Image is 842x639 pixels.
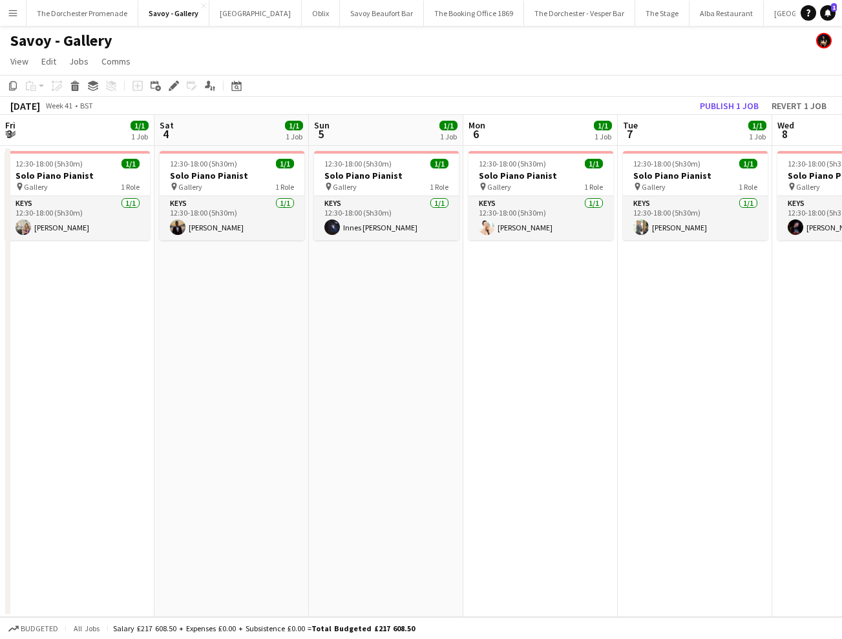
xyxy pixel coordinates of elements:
[6,622,60,636] button: Budgeted
[158,127,174,141] span: 4
[623,196,768,240] app-card-role: Keys1/112:30-18:00 (5h30m)[PERSON_NAME]
[96,53,136,70] a: Comms
[340,1,424,26] button: Savoy Beaufort Bar
[69,56,89,67] span: Jobs
[24,182,48,192] span: Gallery
[43,101,75,110] span: Week 41
[831,3,837,12] span: 1
[36,53,61,70] a: Edit
[796,182,820,192] span: Gallery
[820,5,836,21] a: 1
[5,53,34,70] a: View
[524,1,635,26] button: The Dorchester - Vesper Bar
[777,119,794,131] span: Wed
[10,99,40,112] div: [DATE]
[739,159,757,168] span: 1/1
[121,182,140,192] span: 1 Role
[623,119,638,131] span: Tue
[689,1,764,26] button: Alba Restaurant
[5,151,150,240] app-job-card: 12:30-18:00 (5h30m)1/1Solo Piano Pianist Gallery1 RoleKeys1/112:30-18:00 (5h30m)[PERSON_NAME]
[775,127,794,141] span: 8
[424,1,524,26] button: The Booking Office 1869
[286,132,302,141] div: 1 Job
[430,182,448,192] span: 1 Role
[275,182,294,192] span: 1 Role
[10,31,112,50] h1: Savoy - Gallery
[10,56,28,67] span: View
[312,127,330,141] span: 5
[314,119,330,131] span: Sun
[324,159,392,168] span: 12:30-18:00 (5h30m)
[80,101,93,110] div: BST
[131,121,149,130] span: 1/1
[487,182,511,192] span: Gallery
[585,159,603,168] span: 1/1
[633,159,700,168] span: 12:30-18:00 (5h30m)
[748,121,766,130] span: 1/1
[131,132,148,141] div: 1 Job
[5,196,150,240] app-card-role: Keys1/112:30-18:00 (5h30m)[PERSON_NAME]
[314,196,459,240] app-card-role: Keys1/112:30-18:00 (5h30m)Innes [PERSON_NAME]
[584,182,603,192] span: 1 Role
[16,159,83,168] span: 12:30-18:00 (5h30m)
[276,159,294,168] span: 1/1
[749,132,766,141] div: 1 Job
[160,151,304,240] app-job-card: 12:30-18:00 (5h30m)1/1Solo Piano Pianist Gallery1 RoleKeys1/112:30-18:00 (5h30m)[PERSON_NAME]
[816,33,832,48] app-user-avatar: Helena Debono
[333,182,357,192] span: Gallery
[41,56,56,67] span: Edit
[138,1,209,26] button: Savoy - Gallery
[121,159,140,168] span: 1/1
[64,53,94,70] a: Jobs
[160,170,304,181] h3: Solo Piano Pianist
[623,170,768,181] h3: Solo Piano Pianist
[26,1,138,26] button: The Dorchester Promenade
[314,170,459,181] h3: Solo Piano Pianist
[311,624,415,633] span: Total Budgeted £217 608.50
[468,151,613,240] app-job-card: 12:30-18:00 (5h30m)1/1Solo Piano Pianist Gallery1 RoleKeys1/112:30-18:00 (5h30m)[PERSON_NAME]
[468,170,613,181] h3: Solo Piano Pianist
[467,127,485,141] span: 6
[101,56,131,67] span: Comms
[621,127,638,141] span: 7
[178,182,202,192] span: Gallery
[71,624,102,633] span: All jobs
[439,121,458,130] span: 1/1
[160,196,304,240] app-card-role: Keys1/112:30-18:00 (5h30m)[PERSON_NAME]
[594,121,612,130] span: 1/1
[695,97,764,114] button: Publish 1 job
[3,127,16,141] span: 3
[113,624,415,633] div: Salary £217 608.50 + Expenses £0.00 + Subsistence £0.00 =
[595,132,611,141] div: 1 Job
[739,182,757,192] span: 1 Role
[623,151,768,240] app-job-card: 12:30-18:00 (5h30m)1/1Solo Piano Pianist Gallery1 RoleKeys1/112:30-18:00 (5h30m)[PERSON_NAME]
[468,196,613,240] app-card-role: Keys1/112:30-18:00 (5h30m)[PERSON_NAME]
[209,1,302,26] button: [GEOGRAPHIC_DATA]
[635,1,689,26] button: The Stage
[302,1,340,26] button: Oblix
[440,132,457,141] div: 1 Job
[170,159,237,168] span: 12:30-18:00 (5h30m)
[21,624,58,633] span: Budgeted
[479,159,546,168] span: 12:30-18:00 (5h30m)
[766,97,832,114] button: Revert 1 job
[468,119,485,131] span: Mon
[430,159,448,168] span: 1/1
[285,121,303,130] span: 1/1
[642,182,666,192] span: Gallery
[160,119,174,131] span: Sat
[5,170,150,181] h3: Solo Piano Pianist
[314,151,459,240] app-job-card: 12:30-18:00 (5h30m)1/1Solo Piano Pianist Gallery1 RoleKeys1/112:30-18:00 (5h30m)Innes [PERSON_NAME]
[5,119,16,131] span: Fri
